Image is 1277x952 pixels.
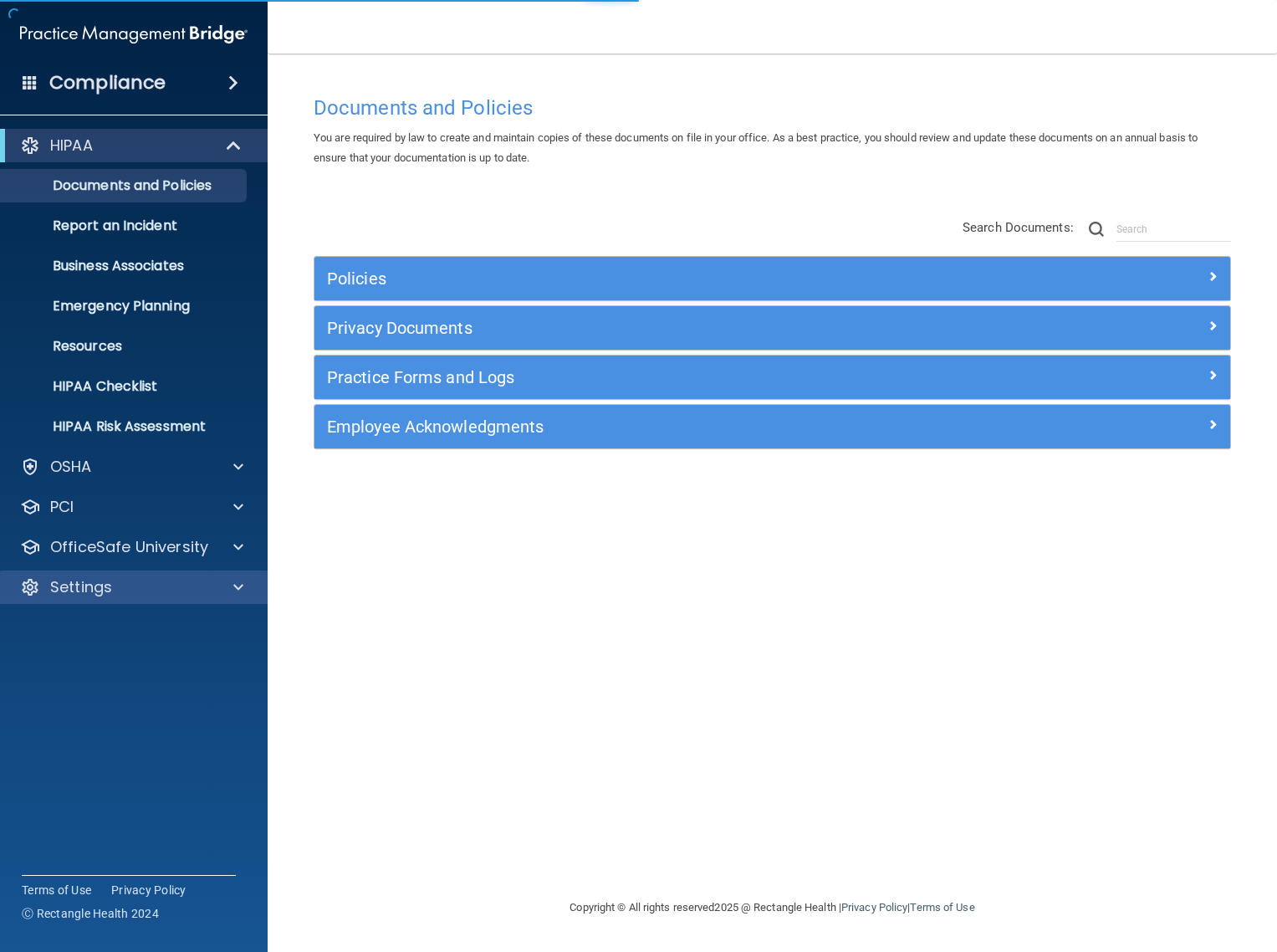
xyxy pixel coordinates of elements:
[50,457,92,477] p: OSHA
[11,177,239,194] p: Documents and Policies
[327,368,988,386] h5: Practice Forms and Logs
[50,136,93,156] p: HIPAA
[20,457,243,477] a: OSHA
[327,315,1218,341] a: Privacy Documents
[11,298,239,315] p: Emergency Planning
[327,319,988,337] h5: Privacy Documents
[22,882,91,898] a: Terms of Use
[20,577,243,597] a: Settings
[50,577,112,597] p: Settings
[327,269,988,288] h5: Policies
[49,71,166,95] h4: Compliance
[11,418,239,435] p: HIPAA Risk Assessment
[963,220,1074,235] span: Search Documents:
[314,131,1198,164] span: You are required by law to create and maintain copies of these documents on file in your office. ...
[50,537,208,557] p: OfficeSafe University
[20,497,243,517] a: PCI
[20,537,243,557] a: OfficeSafe University
[11,258,239,274] p: Business Associates
[11,378,239,395] p: HIPAA Checklist
[314,97,1231,119] h4: Documents and Policies
[11,338,239,355] p: Resources
[1116,217,1231,242] input: Search
[910,901,974,914] a: Terms of Use
[22,905,159,922] span: Ⓒ Rectangle Health 2024
[327,417,988,436] h5: Employee Acknowledgments
[11,218,239,234] p: Report an Incident
[841,901,907,914] a: Privacy Policy
[111,882,186,898] a: Privacy Policy
[327,265,1218,292] a: Policies
[327,364,1218,391] a: Practice Forms and Logs
[50,497,74,517] p: PCI
[467,881,1078,934] div: Copyright © All rights reserved 2025 @ Rectangle Health | |
[20,18,248,51] img: PMB logo
[327,413,1218,440] a: Employee Acknowledgments
[1089,222,1104,237] img: ic-search.3b580494.png
[20,136,243,156] a: HIPAA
